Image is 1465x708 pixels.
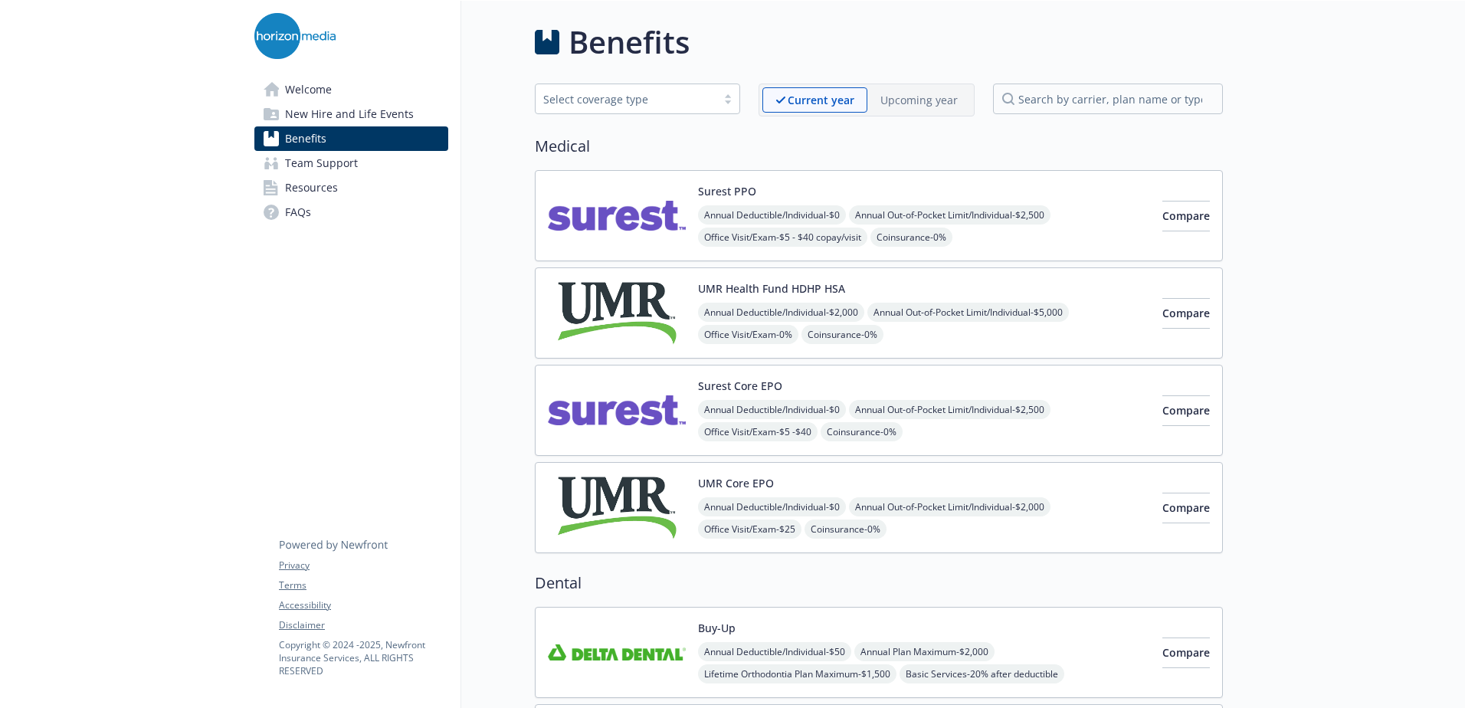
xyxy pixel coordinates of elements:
[279,579,447,592] a: Terms
[698,205,846,225] span: Annual Deductible/Individual - $0
[1162,493,1210,523] button: Compare
[698,620,736,636] button: Buy-Up
[279,559,447,572] a: Privacy
[698,664,896,683] span: Lifetime Orthodontia Plan Maximum - $1,500
[548,475,686,540] img: UMR carrier logo
[900,664,1064,683] span: Basic Services - 20% after deductible
[285,77,332,102] span: Welcome
[285,151,358,175] span: Team Support
[821,422,903,441] span: Coinsurance - 0%
[543,91,709,107] div: Select coverage type
[279,598,447,612] a: Accessibility
[1162,298,1210,329] button: Compare
[1162,500,1210,515] span: Compare
[698,422,818,441] span: Office Visit/Exam - $5 -$40
[548,620,686,685] img: Delta Dental Insurance Company carrier logo
[285,175,338,200] span: Resources
[1162,395,1210,426] button: Compare
[805,520,887,539] span: Coinsurance - 0%
[993,84,1223,114] input: search by carrier, plan name or type
[867,303,1069,322] span: Annual Out-of-Pocket Limit/Individual - $5,000
[698,378,782,394] button: Surest Core EPO
[698,520,801,539] span: Office Visit/Exam - $25
[849,205,1050,225] span: Annual Out-of-Pocket Limit/Individual - $2,500
[698,475,774,491] button: UMR Core EPO
[870,228,952,247] span: Coinsurance - 0%
[569,19,690,65] h1: Benefits
[698,325,798,344] span: Office Visit/Exam - 0%
[535,135,1223,158] h2: Medical
[254,175,448,200] a: Resources
[279,618,447,632] a: Disclaimer
[1162,403,1210,418] span: Compare
[548,378,686,443] img: Surest carrier logo
[279,638,447,677] p: Copyright © 2024 - 2025 , Newfront Insurance Services, ALL RIGHTS RESERVED
[1162,306,1210,320] span: Compare
[535,572,1223,595] h2: Dental
[788,92,854,108] p: Current year
[849,400,1050,419] span: Annual Out-of-Pocket Limit/Individual - $2,500
[1162,638,1210,668] button: Compare
[254,102,448,126] a: New Hire and Life Events
[254,126,448,151] a: Benefits
[1162,645,1210,660] span: Compare
[849,497,1050,516] span: Annual Out-of-Pocket Limit/Individual - $2,000
[1162,201,1210,231] button: Compare
[1162,208,1210,223] span: Compare
[880,92,958,108] p: Upcoming year
[698,280,845,297] button: UMR Health Fund HDHP HSA
[548,183,686,248] img: Surest carrier logo
[801,325,883,344] span: Coinsurance - 0%
[285,200,311,225] span: FAQs
[698,497,846,516] span: Annual Deductible/Individual - $0
[854,642,995,661] span: Annual Plan Maximum - $2,000
[548,280,686,346] img: UMR carrier logo
[254,77,448,102] a: Welcome
[698,228,867,247] span: Office Visit/Exam - $5 - $40 copay/visit
[285,126,326,151] span: Benefits
[285,102,414,126] span: New Hire and Life Events
[698,303,864,322] span: Annual Deductible/Individual - $2,000
[698,642,851,661] span: Annual Deductible/Individual - $50
[254,151,448,175] a: Team Support
[698,183,756,199] button: Surest PPO
[698,400,846,419] span: Annual Deductible/Individual - $0
[254,200,448,225] a: FAQs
